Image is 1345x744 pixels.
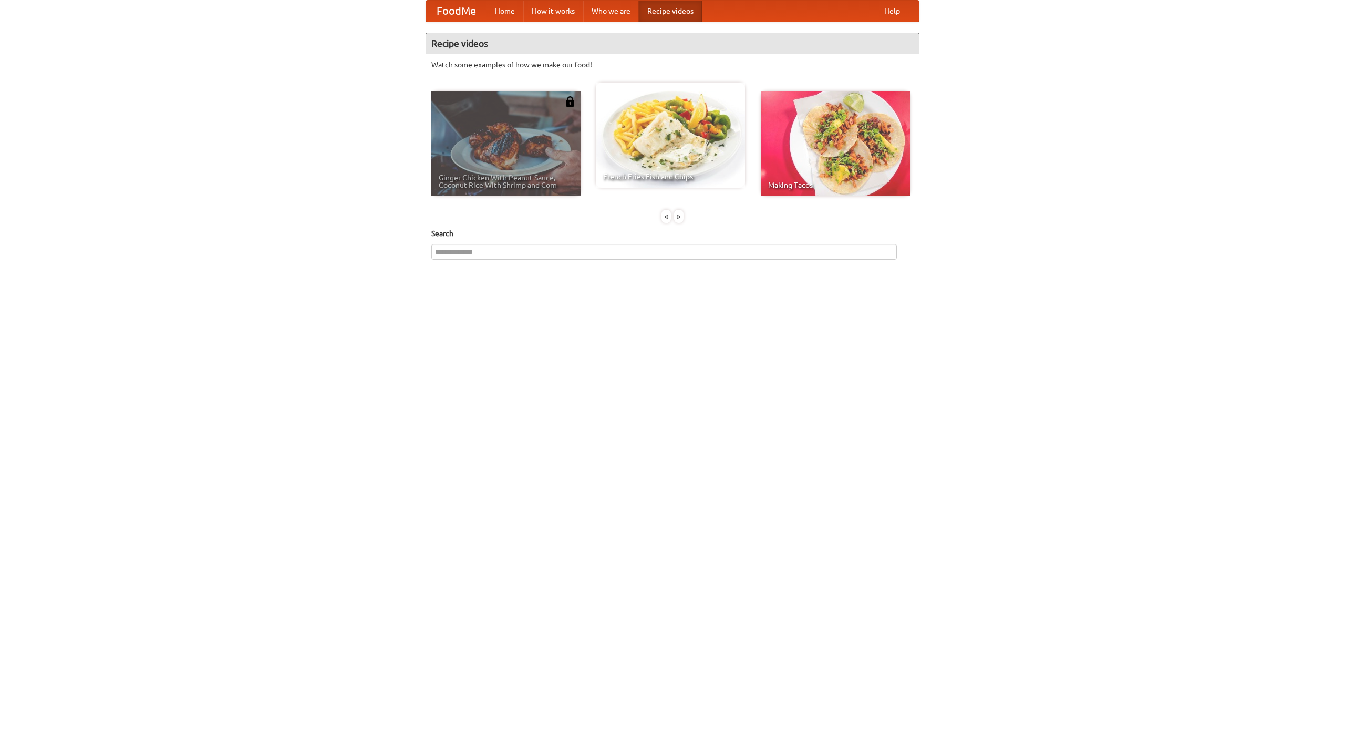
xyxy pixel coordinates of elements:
a: FoodMe [426,1,487,22]
a: Help [876,1,908,22]
a: How it works [523,1,583,22]
span: Making Tacos [768,181,903,189]
div: « [661,210,671,223]
a: Recipe videos [639,1,702,22]
a: Making Tacos [761,91,910,196]
div: » [674,210,684,223]
img: 483408.png [565,96,575,107]
p: Watch some examples of how we make our food! [431,59,914,70]
a: Who we are [583,1,639,22]
h5: Search [431,228,914,239]
a: French Fries Fish and Chips [596,83,745,188]
span: French Fries Fish and Chips [603,173,738,180]
h4: Recipe videos [426,33,919,54]
a: Home [487,1,523,22]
